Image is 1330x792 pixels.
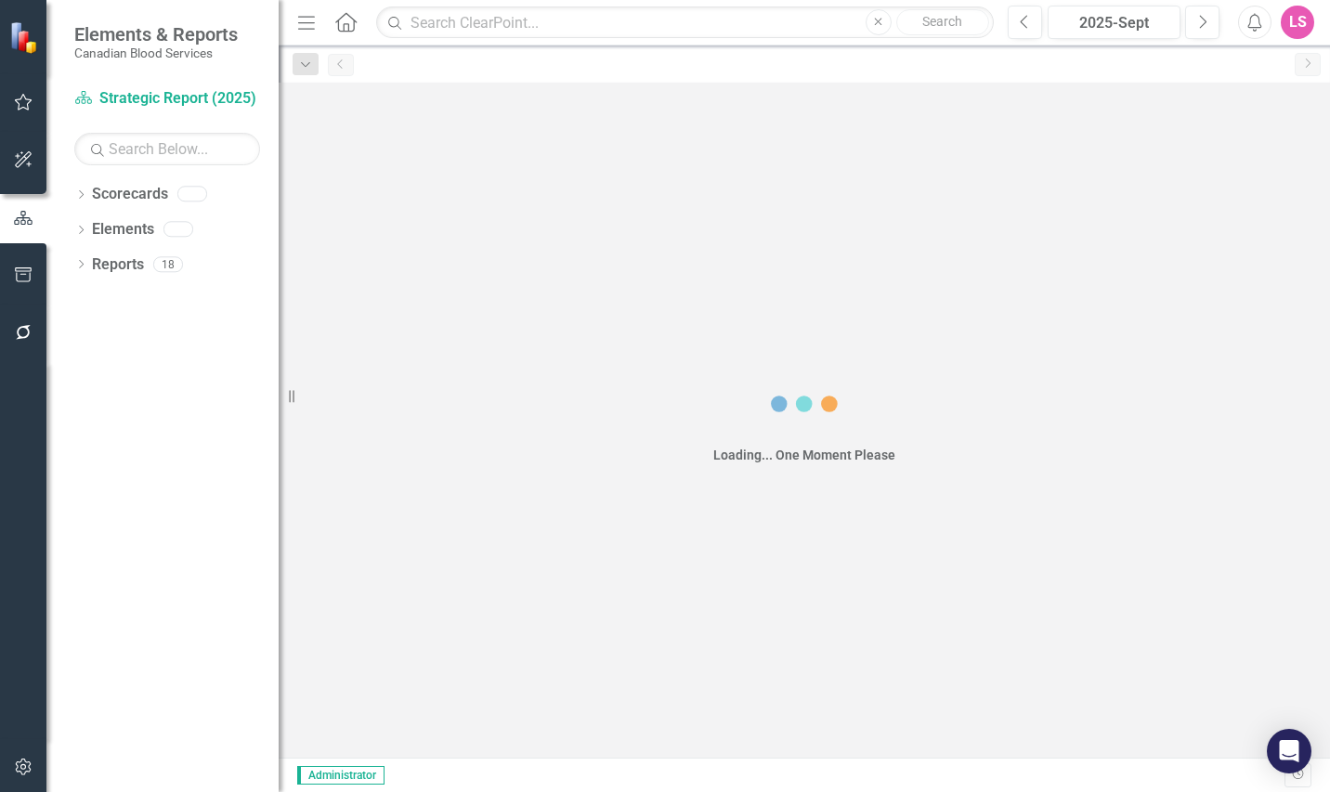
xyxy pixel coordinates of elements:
[74,88,260,110] a: Strategic Report (2025)
[1048,6,1180,39] button: 2025-Sept
[1054,12,1174,34] div: 2025-Sept
[92,219,154,240] a: Elements
[1267,729,1311,773] div: Open Intercom Messenger
[297,766,385,785] span: Administrator
[376,6,994,39] input: Search ClearPoint...
[1281,6,1314,39] button: LS
[92,254,144,276] a: Reports
[153,256,183,272] div: 18
[713,446,895,464] div: Loading... One Moment Please
[9,20,42,53] img: ClearPoint Strategy
[896,9,989,35] button: Search
[922,14,962,29] span: Search
[92,184,168,205] a: Scorecards
[74,45,238,60] small: Canadian Blood Services
[74,23,238,45] span: Elements & Reports
[74,133,260,165] input: Search Below...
